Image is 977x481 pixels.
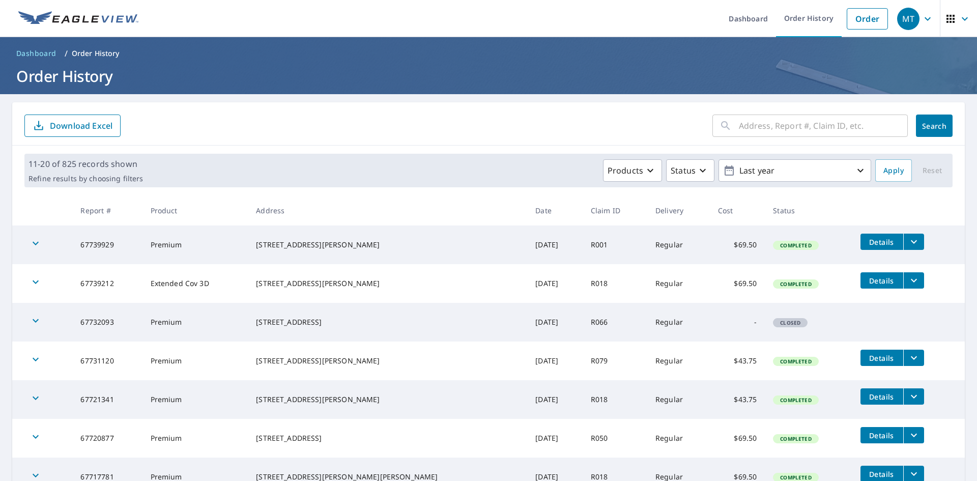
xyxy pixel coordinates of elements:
[765,195,852,225] th: Status
[903,272,924,289] button: filesDropdownBtn-67739212
[774,358,817,365] span: Completed
[710,380,765,419] td: $43.75
[583,195,647,225] th: Claim ID
[583,225,647,264] td: R001
[72,225,142,264] td: 67739929
[710,225,765,264] td: $69.50
[72,419,142,458] td: 67720877
[774,474,817,481] span: Completed
[527,380,582,419] td: [DATE]
[256,317,519,327] div: [STREET_ADDRESS]
[527,195,582,225] th: Date
[72,48,120,59] p: Order History
[72,380,142,419] td: 67721341
[903,234,924,250] button: filesDropdownBtn-67739929
[710,195,765,225] th: Cost
[883,164,904,177] span: Apply
[867,469,897,479] span: Details
[647,380,710,419] td: Regular
[867,431,897,440] span: Details
[774,435,817,442] span: Completed
[647,342,710,380] td: Regular
[860,234,903,250] button: detailsBtn-67739929
[847,8,888,30] a: Order
[527,342,582,380] td: [DATE]
[916,115,953,137] button: Search
[16,48,56,59] span: Dashboard
[12,66,965,87] h1: Order History
[142,225,248,264] td: Premium
[583,264,647,303] td: R018
[875,159,912,182] button: Apply
[256,278,519,289] div: [STREET_ADDRESS][PERSON_NAME]
[860,388,903,405] button: detailsBtn-67721341
[867,276,897,286] span: Details
[647,303,710,342] td: Regular
[12,45,61,62] a: Dashboard
[527,225,582,264] td: [DATE]
[647,419,710,458] td: Regular
[860,427,903,443] button: detailsBtn-67720877
[72,264,142,303] td: 67739212
[142,380,248,419] td: Premium
[860,350,903,366] button: detailsBtn-67731120
[142,195,248,225] th: Product
[867,392,897,402] span: Details
[903,350,924,366] button: filesDropdownBtn-67731120
[256,240,519,250] div: [STREET_ADDRESS][PERSON_NAME]
[142,303,248,342] td: Premium
[28,158,143,170] p: 11-20 of 825 records shown
[248,195,527,225] th: Address
[924,121,944,131] span: Search
[710,264,765,303] td: $69.50
[72,195,142,225] th: Report #
[710,342,765,380] td: $43.75
[583,342,647,380] td: R079
[647,195,710,225] th: Delivery
[142,419,248,458] td: Premium
[256,356,519,366] div: [STREET_ADDRESS][PERSON_NAME]
[527,419,582,458] td: [DATE]
[774,280,817,288] span: Completed
[256,433,519,443] div: [STREET_ADDRESS]
[527,303,582,342] td: [DATE]
[719,159,871,182] button: Last year
[867,353,897,363] span: Details
[666,159,714,182] button: Status
[24,115,121,137] button: Download Excel
[774,397,817,404] span: Completed
[527,264,582,303] td: [DATE]
[65,47,68,60] li: /
[903,388,924,405] button: filesDropdownBtn-67721341
[583,380,647,419] td: R018
[72,303,142,342] td: 67732093
[647,264,710,303] td: Regular
[774,319,807,326] span: Closed
[671,164,696,177] p: Status
[72,342,142,380] td: 67731120
[774,242,817,249] span: Completed
[12,45,965,62] nav: breadcrumb
[608,164,643,177] p: Products
[710,419,765,458] td: $69.50
[867,237,897,247] span: Details
[603,159,662,182] button: Products
[647,225,710,264] td: Regular
[583,303,647,342] td: R066
[739,111,908,140] input: Address, Report #, Claim ID, etc.
[710,303,765,342] td: -
[583,419,647,458] td: R050
[28,174,143,183] p: Refine results by choosing filters
[256,394,519,405] div: [STREET_ADDRESS][PERSON_NAME]
[18,11,138,26] img: EV Logo
[50,120,112,131] p: Download Excel
[897,8,919,30] div: MT
[860,272,903,289] button: detailsBtn-67739212
[142,264,248,303] td: Extended Cov 3D
[142,342,248,380] td: Premium
[903,427,924,443] button: filesDropdownBtn-67720877
[735,162,854,180] p: Last year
